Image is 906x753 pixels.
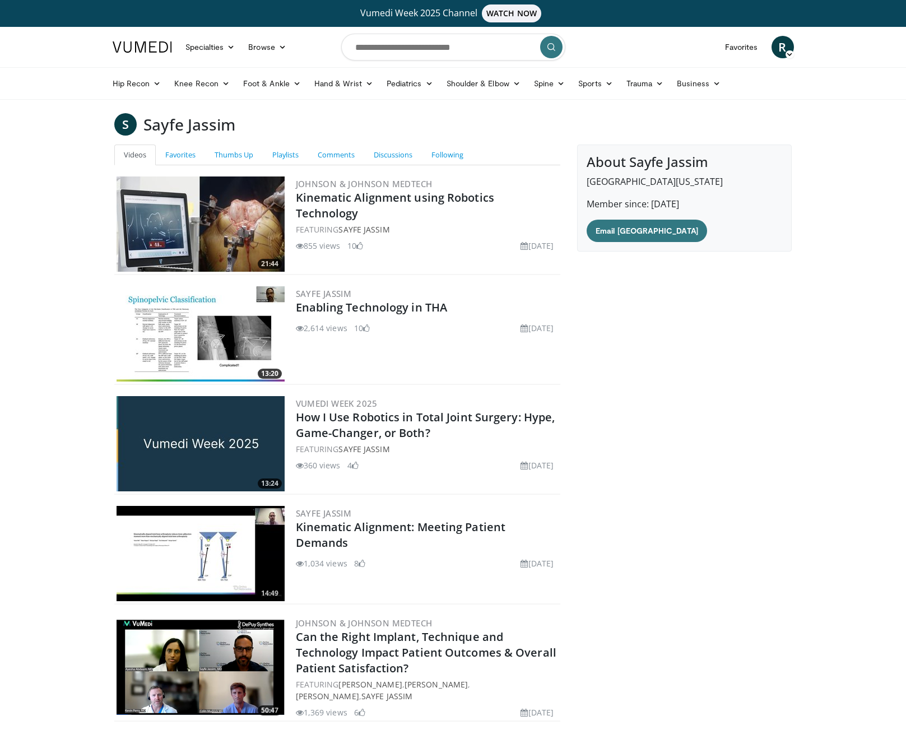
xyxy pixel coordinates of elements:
[296,288,352,299] a: Sayfe Jassim
[422,145,473,165] a: Following
[117,396,285,491] img: 7164e295-9f3a-4b7b-9557-72b53c07a474.jpg.300x170_q85_crop-smart_upscale.jpg
[117,506,285,601] a: 14:49
[296,224,559,235] div: FEATURING
[296,322,347,334] li: 2,614 views
[308,72,380,95] a: Hand & Wrist
[205,145,263,165] a: Thumbs Up
[117,176,285,272] a: 21:44
[364,145,422,165] a: Discussions
[521,322,554,334] li: [DATE]
[156,145,205,165] a: Favorites
[718,36,765,58] a: Favorites
[296,691,359,701] a: [PERSON_NAME]
[117,620,285,715] img: b5400aea-374e-4711-be01-d494341b958b.png.300x170_q85_crop-smart_upscale.png
[296,519,506,550] a: Kinematic Alignment: Meeting Patient Demands
[354,322,370,334] li: 10
[258,705,282,715] span: 50:47
[117,286,285,382] img: 1005e565-dac8-48f8-bcb0-f438cde61219.300x170_q85_crop-smart_upscale.jpg
[354,557,365,569] li: 8
[354,706,365,718] li: 6
[347,459,359,471] li: 4
[521,240,554,252] li: [DATE]
[338,679,402,690] a: [PERSON_NAME]
[114,4,792,22] a: Vumedi Week 2025 ChannelWATCH NOW
[521,557,554,569] li: [DATE]
[241,36,293,58] a: Browse
[296,706,347,718] li: 1,369 views
[258,369,282,379] span: 13:20
[347,240,363,252] li: 10
[296,410,555,440] a: How I Use Robotics in Total Joint Surgery: Hype, Game-Changer, or Both?
[114,113,137,136] a: S
[117,286,285,382] a: 13:20
[587,175,782,188] p: [GEOGRAPHIC_DATA][US_STATE]
[106,72,168,95] a: Hip Recon
[296,459,341,471] li: 360 views
[113,41,172,53] img: VuMedi Logo
[296,443,559,455] div: FEATURING
[440,72,527,95] a: Shoulder & Elbow
[258,478,282,489] span: 13:24
[521,459,554,471] li: [DATE]
[117,506,285,601] img: aee91716-bbe8-4a9d-a814-935458821131.300x170_q85_crop-smart_upscale.jpg
[117,176,285,272] img: 85482610-0380-4aae-aa4a-4a9be0c1a4f1.300x170_q85_crop-smart_upscale.jpg
[308,145,364,165] a: Comments
[587,197,782,211] p: Member since: [DATE]
[296,240,341,252] li: 855 views
[521,706,554,718] li: [DATE]
[338,444,389,454] a: Sayfe Jassim
[296,398,378,409] a: Vumedi Week 2025
[296,178,433,189] a: Johnson & Johnson MedTech
[587,220,707,242] a: Email [GEOGRAPHIC_DATA]
[296,508,352,519] a: Sayfe Jassim
[772,36,794,58] a: R
[380,72,440,95] a: Pediatrics
[258,588,282,598] span: 14:49
[527,72,572,95] a: Spine
[114,145,156,165] a: Videos
[168,72,236,95] a: Knee Recon
[236,72,308,95] a: Foot & Ankle
[258,259,282,269] span: 21:44
[296,678,559,702] div: FEATURING , , ,
[482,4,541,22] span: WATCH NOW
[670,72,727,95] a: Business
[620,72,671,95] a: Trauma
[117,396,285,491] a: 13:24
[263,145,308,165] a: Playlists
[296,557,347,569] li: 1,034 views
[361,691,412,701] a: Sayfe Jassim
[296,617,433,629] a: Johnson & Johnson MedTech
[296,300,448,315] a: Enabling Technology in THA
[405,679,468,690] a: [PERSON_NAME]
[572,72,620,95] a: Sports
[341,34,565,61] input: Search topics, interventions
[296,190,494,221] a: Kinematic Alignment using Robotics Technology
[296,629,556,676] a: Can the Right Implant, Technique and Technology Impact Patient Outcomes & Overall Patient Satisfa...
[117,620,285,715] a: 50:47
[338,224,389,235] a: Sayfe Jassim
[179,36,242,58] a: Specialties
[587,154,782,170] h4: About Sayfe Jassim
[143,113,235,136] h3: Sayfe Jassim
